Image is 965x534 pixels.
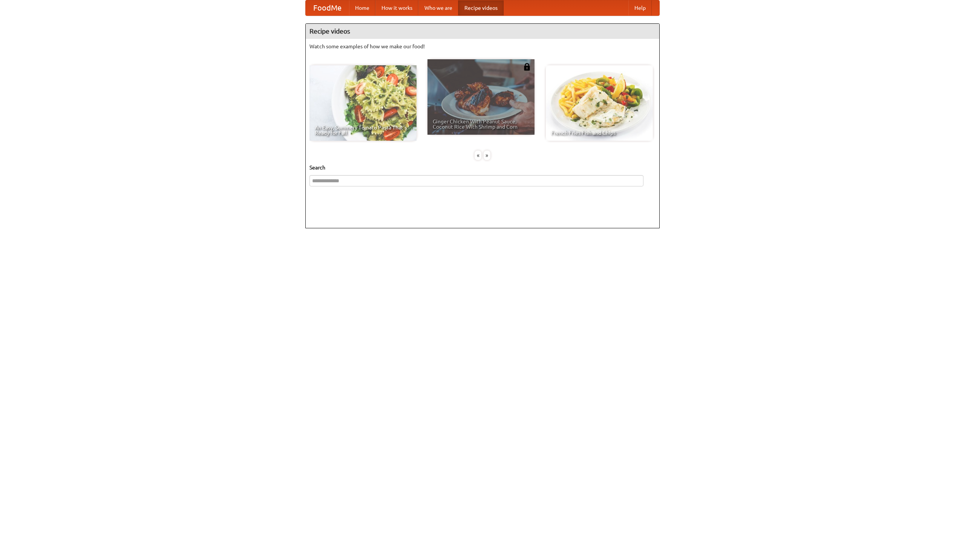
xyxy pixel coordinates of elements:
[306,0,349,15] a: FoodMe
[349,0,375,15] a: Home
[375,0,418,15] a: How it works
[484,151,490,160] div: »
[418,0,458,15] a: Who we are
[309,43,656,50] p: Watch some examples of how we make our food!
[309,164,656,171] h5: Search
[309,65,417,141] a: An Easy, Summery Tomato Pasta That's Ready for Fall
[315,125,411,135] span: An Easy, Summery Tomato Pasta That's Ready for Fall
[523,63,531,71] img: 483408.png
[458,0,504,15] a: Recipe videos
[475,151,481,160] div: «
[546,65,653,141] a: French Fries Fish and Chips
[306,24,659,39] h4: Recipe videos
[551,130,648,135] span: French Fries Fish and Chips
[628,0,652,15] a: Help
